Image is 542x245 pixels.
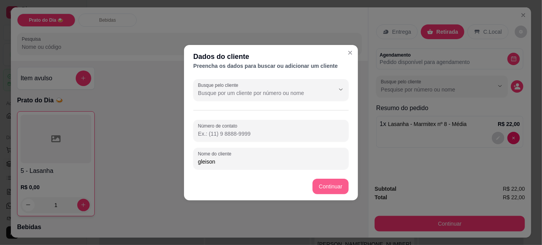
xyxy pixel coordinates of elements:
div: Dados do cliente [193,51,349,62]
label: Número de contato [198,122,240,129]
input: Número de contato [198,130,344,138]
label: Nome do cliente [198,150,234,157]
input: Busque pelo cliente [198,89,322,97]
label: Busque pelo cliente [198,82,241,88]
button: Close [344,47,356,59]
button: Show suggestions [335,83,347,96]
button: Continuar [313,179,349,194]
div: Preencha os dados para buscar ou adicionar um cliente [193,62,349,70]
input: Nome do cliente [198,158,344,166]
